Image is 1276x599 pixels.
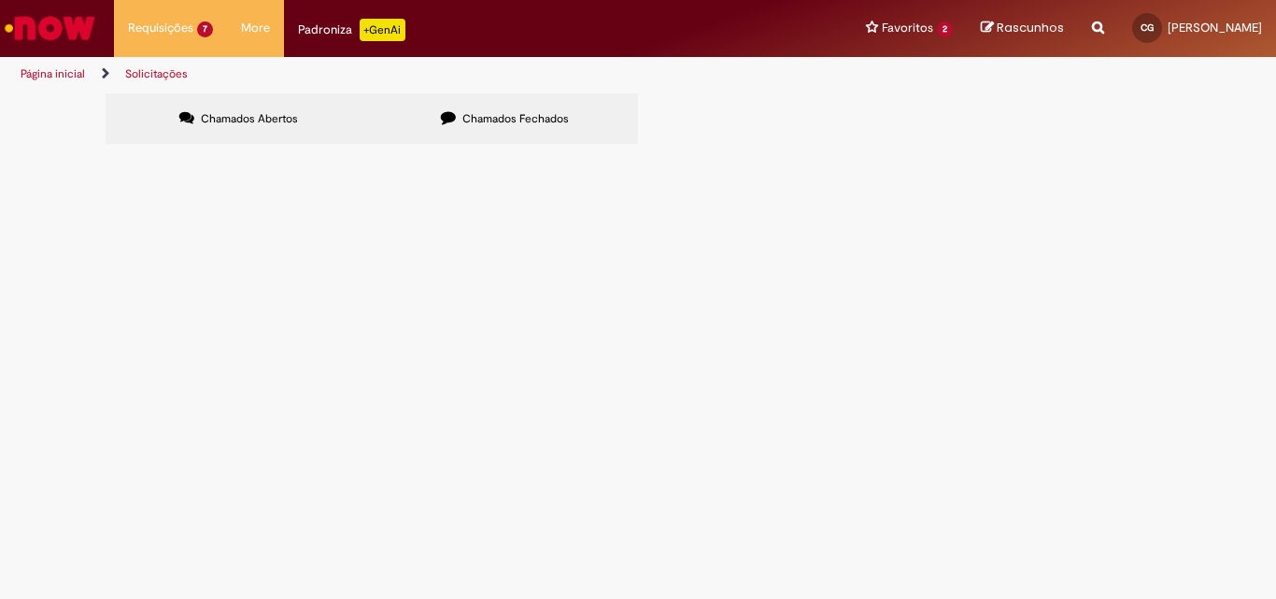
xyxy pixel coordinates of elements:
[1168,20,1262,36] span: [PERSON_NAME]
[981,20,1064,37] a: Rascunhos
[128,19,193,37] span: Requisições
[882,19,933,37] span: Favoritos
[360,19,405,41] p: +GenAi
[1141,21,1154,34] span: CG
[201,111,298,126] span: Chamados Abertos
[241,19,270,37] span: More
[997,19,1064,36] span: Rascunhos
[2,9,98,47] img: ServiceNow
[197,21,213,37] span: 7
[462,111,569,126] span: Chamados Fechados
[298,19,405,41] div: Padroniza
[21,66,85,81] a: Página inicial
[937,21,953,37] span: 2
[125,66,188,81] a: Solicitações
[14,57,837,92] ul: Trilhas de página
